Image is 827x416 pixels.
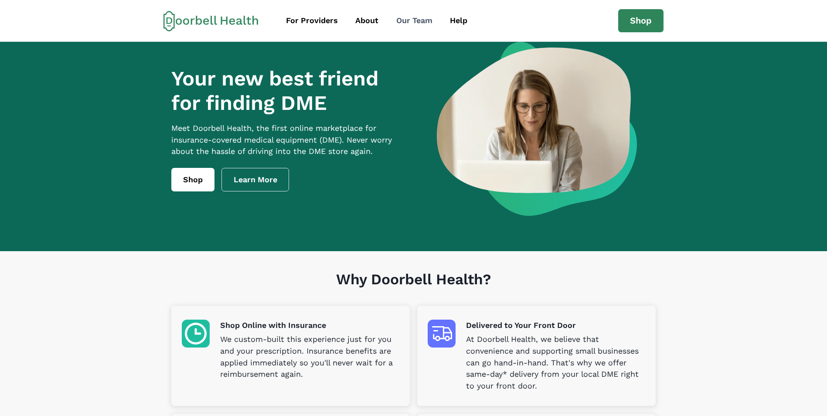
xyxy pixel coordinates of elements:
a: Learn More [221,168,289,191]
h1: Your new best friend for finding DME [171,66,408,116]
p: At Doorbell Health, we believe that convenience and supporting small businesses can go hand-in-ha... [466,334,645,392]
div: About [355,15,378,27]
a: For Providers [278,11,346,31]
div: Our Team [396,15,432,27]
img: Delivered to Your Front Door icon [428,320,456,348]
div: For Providers [286,15,338,27]
a: Shop [618,9,664,33]
a: Help [442,11,475,31]
h1: Why Doorbell Health? [171,271,656,306]
img: Shop Online with Insurance icon [182,320,210,348]
p: Meet Doorbell Health, the first online marketplace for insurance-covered medical equipment (DME).... [171,123,408,158]
a: Shop [171,168,214,191]
a: About [347,11,386,31]
p: Shop Online with Insurance [220,320,399,331]
div: Help [450,15,467,27]
img: a woman looking at a computer [437,42,637,216]
a: Our Team [388,11,440,31]
p: We custom-built this experience just for you and your prescription. Insurance benefits are applie... [220,334,399,381]
p: Delivered to Your Front Door [466,320,645,331]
